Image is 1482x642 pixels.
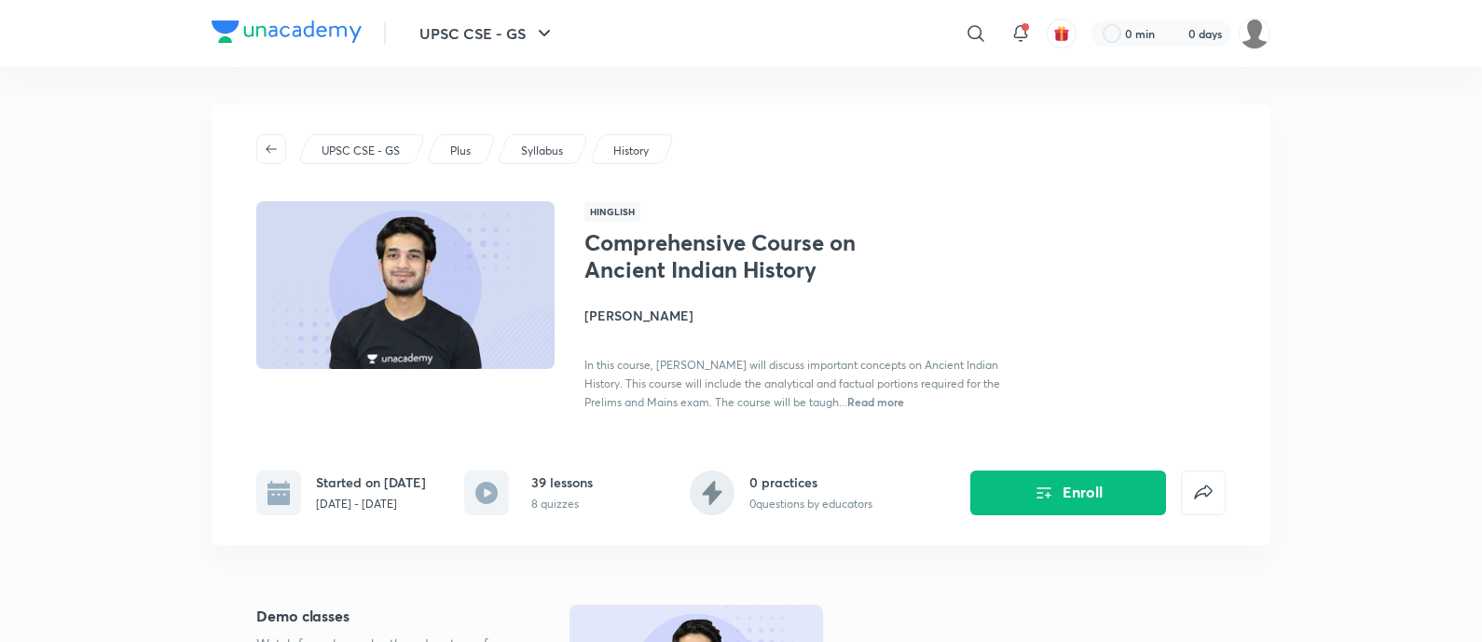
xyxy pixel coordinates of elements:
[613,143,649,159] p: History
[1239,18,1270,49] img: Piali K
[316,472,426,492] h6: Started on [DATE]
[319,143,404,159] a: UPSC CSE - GS
[212,20,362,48] a: Company Logo
[1047,19,1077,48] button: avatar
[521,143,563,159] p: Syllabus
[518,143,567,159] a: Syllabus
[531,496,593,512] p: 8 quizzes
[1181,471,1226,515] button: false
[408,15,567,52] button: UPSC CSE - GS
[450,143,471,159] p: Plus
[584,306,1002,325] h4: [PERSON_NAME]
[584,358,1000,409] span: In this course, [PERSON_NAME] will discuss important concepts on Ancient Indian History. This cou...
[254,199,557,371] img: Thumbnail
[256,605,510,627] h5: Demo classes
[970,471,1166,515] button: Enroll
[531,472,593,492] h6: 39 lessons
[847,394,904,409] span: Read more
[749,496,872,512] p: 0 questions by educators
[611,143,652,159] a: History
[322,143,400,159] p: UPSC CSE - GS
[1053,25,1070,42] img: avatar
[1166,24,1185,43] img: streak
[584,229,889,283] h1: Comprehensive Course on Ancient Indian History
[316,496,426,512] p: [DATE] - [DATE]
[749,472,872,492] h6: 0 practices
[584,201,640,222] span: Hinglish
[447,143,474,159] a: Plus
[212,20,362,43] img: Company Logo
